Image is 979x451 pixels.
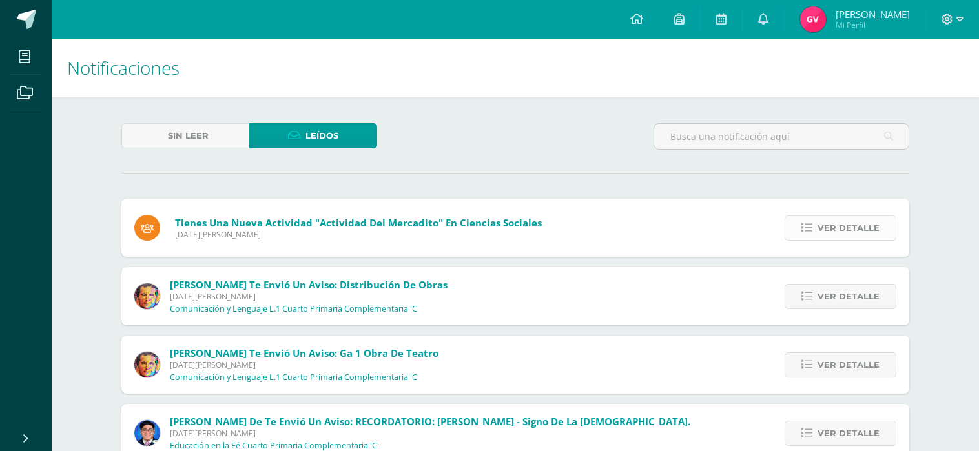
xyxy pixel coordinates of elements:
span: [DATE][PERSON_NAME] [170,291,448,302]
img: 49d5a75e1ce6d2edc12003b83b1ef316.png [134,352,160,377]
span: Ver detalle [818,285,880,308]
span: Sin leer [168,124,209,148]
span: Ver detalle [818,353,880,377]
span: [DATE][PERSON_NAME] [170,428,690,439]
span: [DATE][PERSON_NAME] [175,229,542,240]
span: Notificaciones [67,55,180,80]
p: Educación en la Fé Cuarto Primaria Complementaria 'C' [170,441,379,451]
span: Mi Perfil [836,19,910,30]
a: Leídos [249,123,377,148]
span: [DATE][PERSON_NAME] [170,359,438,370]
span: Ver detalle [818,216,880,240]
span: [PERSON_NAME] de te envió un aviso: RECORDATORIO: [PERSON_NAME] - Signo de la [DEMOGRAPHIC_DATA]. [170,415,690,428]
p: Comunicación y Lenguaje L.1 Cuarto Primaria Complementaria 'C' [170,304,419,314]
a: Sin leer [121,123,249,148]
img: 49d5a75e1ce6d2edc12003b83b1ef316.png [134,283,160,309]
img: 7dc5dd6dc5eac2a4813ab7ae4b6d8255.png [800,6,826,32]
span: Ver detalle [818,421,880,445]
span: [PERSON_NAME] [836,8,910,21]
span: Leídos [305,124,338,148]
span: [PERSON_NAME] te envió un aviso: Ga 1 Obra de teatro [170,346,438,359]
p: Comunicación y Lenguaje L.1 Cuarto Primaria Complementaria 'C' [170,372,419,383]
input: Busca una notificación aquí [654,124,909,149]
span: [PERSON_NAME] te envió un aviso: Distribución de obras [170,278,448,291]
img: 038ac9c5e6207f3bea702a86cda391b3.png [134,420,160,446]
span: Tienes una nueva actividad "Actividad del Mercadito" En Ciencias Sociales [175,216,542,229]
